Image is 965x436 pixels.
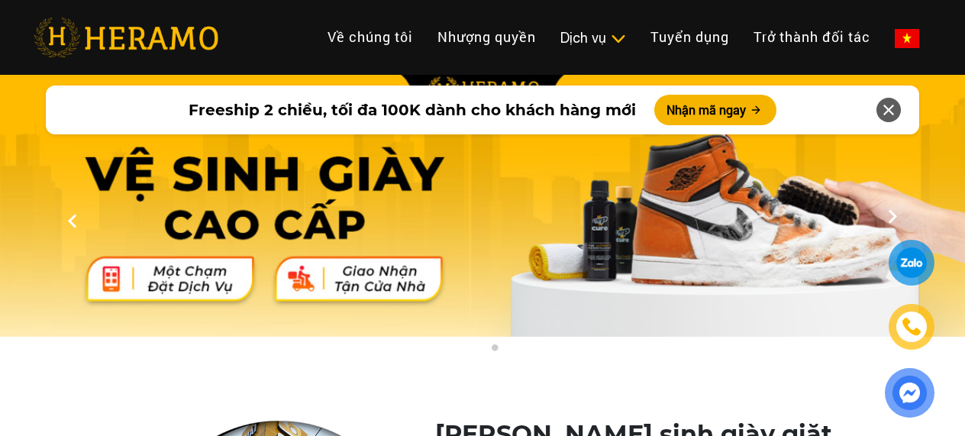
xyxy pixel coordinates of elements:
[741,21,883,53] a: Trở thành đối tác
[654,95,776,125] button: Nhận mã ngay
[638,21,741,53] a: Tuyển dụng
[486,344,502,359] button: 2
[315,21,425,53] a: Về chúng tôi
[610,31,626,47] img: subToggleIcon
[34,18,218,57] img: heramo-logo.png
[425,21,548,53] a: Nhượng quyền
[189,99,636,121] span: Freeship 2 chiều, tối đa 100K dành cho khách hàng mới
[902,318,921,336] img: phone-icon
[560,27,626,48] div: Dịch vụ
[895,29,919,48] img: vn-flag.png
[889,304,934,349] a: phone-icon
[463,344,479,359] button: 1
